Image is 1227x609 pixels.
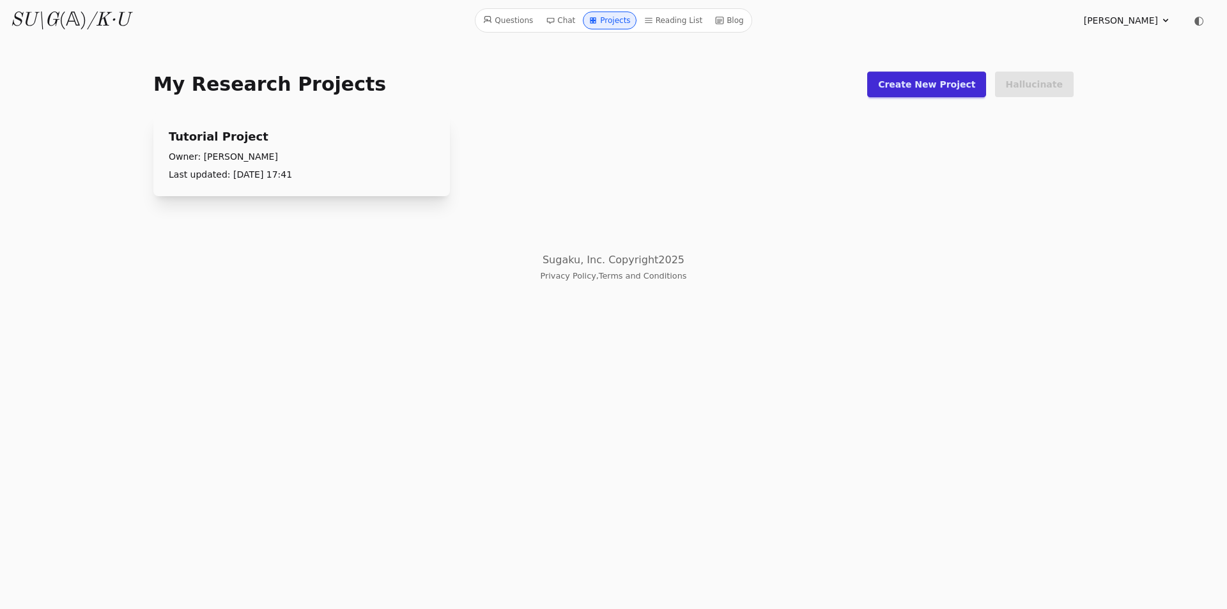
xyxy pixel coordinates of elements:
[1084,14,1171,27] summary: [PERSON_NAME]
[153,73,386,96] h1: My Research Projects
[658,254,684,266] span: 2025
[169,168,435,181] p: Last updated: [DATE] 17:41
[867,72,986,97] a: Create New Project
[1194,15,1204,26] span: ◐
[169,150,435,163] p: Owner: [PERSON_NAME]
[10,11,59,30] i: SU\G
[583,12,636,29] a: Projects
[541,12,580,29] a: Chat
[1084,14,1158,27] span: [PERSON_NAME]
[87,11,130,30] i: /K·U
[1186,8,1212,33] button: ◐
[10,9,130,32] a: SU\G(𝔸)/K·U
[478,12,538,29] a: Questions
[541,271,687,281] small: ,
[541,271,596,281] a: Privacy Policy
[169,128,268,145] a: Tutorial Project
[710,12,749,29] a: Blog
[599,271,687,281] a: Terms and Conditions
[639,12,708,29] a: Reading List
